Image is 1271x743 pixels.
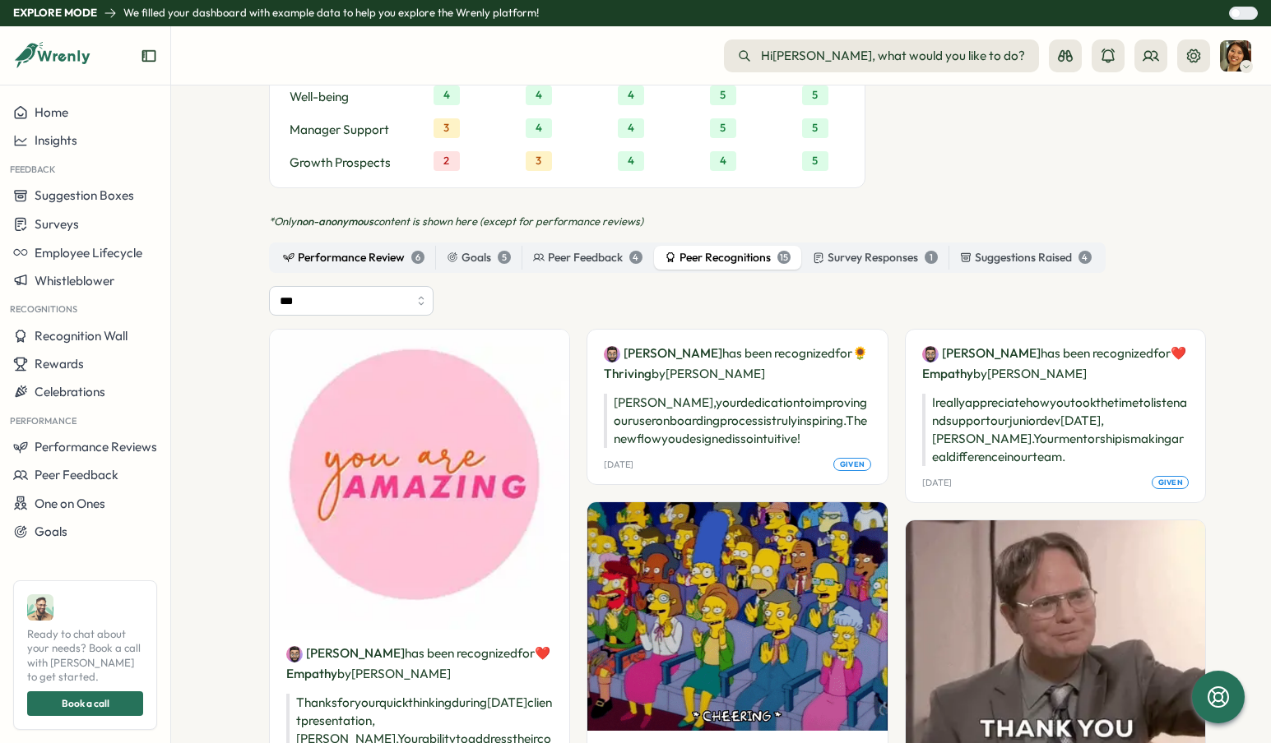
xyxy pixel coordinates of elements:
[35,328,128,344] span: Recognition Wall
[283,249,424,267] div: Performance Review
[35,273,114,288] span: Whistleblower
[286,645,550,681] span: ❤️ Empathy
[411,251,424,264] div: 6
[710,151,736,171] div: 4
[665,249,791,267] div: Peer Recognitions
[710,118,736,138] div: 5
[123,6,539,21] p: We filled your dashboard with example data to help you explore the Wrenly platform!
[724,39,1039,72] button: Hi[PERSON_NAME], what would you like to do?
[802,85,828,105] div: 5
[618,151,644,171] div: 4
[802,151,828,171] div: 5
[286,644,405,662] a: Ali[PERSON_NAME]
[1158,477,1183,488] span: given
[526,118,552,138] div: 4
[618,118,644,138] div: 4
[604,346,620,362] img: Ali
[710,85,736,105] div: 5
[35,187,134,203] span: Suggestion Boxes
[35,132,77,148] span: Insights
[604,459,633,470] p: [DATE]
[587,502,888,731] img: Recognition Image
[35,524,67,539] span: Goals
[1153,345,1171,361] span: for
[35,467,118,482] span: Peer Feedback
[27,594,53,621] img: Ali Khan
[835,345,852,361] span: for
[925,251,938,264] div: 1
[922,344,1041,362] a: Ali[PERSON_NAME]
[434,85,460,105] div: 4
[761,47,1025,65] span: Hi [PERSON_NAME] , what would you like to do?
[802,118,828,138] div: 5
[35,356,84,371] span: Rewards
[434,118,460,138] div: 3
[35,104,68,120] span: Home
[498,251,511,264] div: 5
[35,245,142,261] span: Employee Lifecycle
[62,692,109,715] span: Book a call
[604,343,871,384] p: has been recognized by [PERSON_NAME]
[27,627,143,685] span: Ready to chat about your needs? Book a call with [PERSON_NAME] to get started.
[296,215,373,228] span: non-anonymous
[286,646,303,662] img: Ali
[27,691,143,716] button: Book a call
[270,330,570,630] img: Recognition Image
[35,496,105,511] span: One on Ones
[290,85,391,108] div: Well-being
[533,249,642,267] div: Peer Feedback
[604,344,722,362] a: Ali[PERSON_NAME]
[517,645,535,661] span: for
[629,251,642,264] div: 4
[922,343,1190,384] p: has been recognized by [PERSON_NAME]
[922,478,952,488] p: [DATE]
[1078,251,1092,264] div: 4
[13,6,97,21] p: Explore Mode
[447,249,511,267] div: Goals
[290,118,391,141] div: Manager Support
[526,151,552,171] div: 3
[290,151,391,174] div: Growth Prospects
[618,85,644,105] div: 4
[434,151,460,171] div: 2
[777,251,791,264] div: 15
[840,459,865,470] span: given
[35,384,105,399] span: Celebrations
[286,643,554,684] p: has been recognized by [PERSON_NAME]
[35,439,157,455] span: Performance Reviews
[960,249,1092,267] div: Suggestions Raised
[1220,40,1251,72] img: Sarah Johnson
[813,249,938,267] div: Survey Responses
[922,394,1190,466] p: I really appreciate how you took the time to listen and support our junior dev [DATE], [PERSON_NA...
[526,85,552,105] div: 4
[35,216,79,232] span: Surveys
[269,215,1174,229] p: *Only content is shown here (except for performance reviews)
[141,48,157,64] button: Expand sidebar
[604,394,871,448] p: [PERSON_NAME], your dedication to improving our user onboarding process is truly inspiring. The n...
[922,346,939,362] img: Ali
